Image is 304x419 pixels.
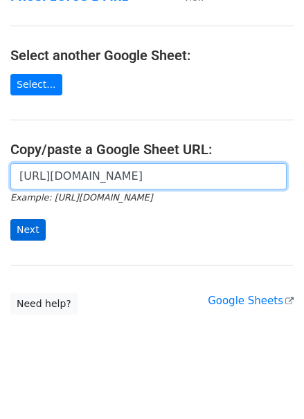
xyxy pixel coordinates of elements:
[10,141,294,158] h4: Copy/paste a Google Sheet URL:
[208,295,294,307] a: Google Sheets
[10,192,152,203] small: Example: [URL][DOMAIN_NAME]
[10,163,287,189] input: Paste your Google Sheet URL here
[235,353,304,419] iframe: Chat Widget
[10,293,78,315] a: Need help?
[10,219,46,241] input: Next
[10,74,62,95] a: Select...
[10,47,294,64] h4: Select another Google Sheet:
[235,353,304,419] div: Widget de chat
